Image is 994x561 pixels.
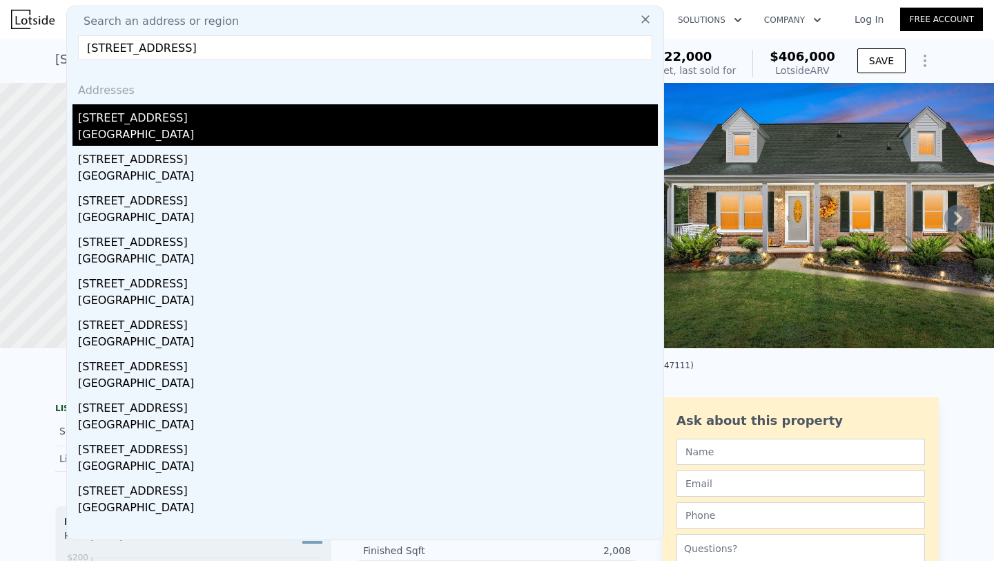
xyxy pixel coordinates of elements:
[59,452,182,466] div: Listed
[900,8,983,31] a: Free Account
[78,312,658,334] div: [STREET_ADDRESS]
[363,544,497,558] div: Finished Sqft
[770,49,835,64] span: $406,000
[78,168,658,187] div: [GEOGRAPHIC_DATA]
[78,477,658,500] div: [STREET_ADDRESS]
[78,146,658,168] div: [STREET_ADDRESS]
[78,394,658,417] div: [STREET_ADDRESS]
[59,422,182,440] div: Sold
[78,375,658,394] div: [GEOGRAPHIC_DATA]
[78,417,658,436] div: [GEOGRAPHIC_DATA]
[78,35,652,60] input: Enter an address, city, region, neighborhood or zip code
[72,13,239,30] span: Search an address or region
[78,104,658,126] div: [STREET_ADDRESS]
[78,229,658,251] div: [STREET_ADDRESS]
[64,515,322,529] div: Houses Median Sale
[72,71,658,104] div: Addresses
[78,334,658,353] div: [GEOGRAPHIC_DATA]
[911,47,939,75] button: Show Options
[753,8,832,32] button: Company
[770,64,835,77] div: Lotside ARV
[55,403,331,417] div: LISTING & SALE HISTORY
[676,411,925,430] div: Ask about this property
[78,353,658,375] div: [STREET_ADDRESS]
[623,64,736,77] div: Off Market, last sold for
[78,436,658,458] div: [STREET_ADDRESS]
[78,251,658,270] div: [GEOGRAPHIC_DATA]
[11,10,55,29] img: Lotside
[78,270,658,292] div: [STREET_ADDRESS]
[667,8,753,32] button: Solutions
[676,502,925,529] input: Phone
[78,292,658,312] div: [GEOGRAPHIC_DATA]
[838,12,900,26] a: Log In
[78,209,658,229] div: [GEOGRAPHIC_DATA]
[857,48,906,73] button: SAVE
[78,500,658,519] div: [GEOGRAPHIC_DATA]
[497,544,631,558] div: 2,008
[647,49,712,64] span: $322,000
[676,470,925,497] input: Email
[78,126,658,146] div: [GEOGRAPHIC_DATA]
[78,187,658,209] div: [STREET_ADDRESS]
[55,50,385,69] div: [STREET_ADDRESS] , [GEOGRAPHIC_DATA] , TN 37040
[676,439,925,465] input: Name
[78,458,658,477] div: [GEOGRAPHIC_DATA]
[64,529,193,551] div: Price per Square Foot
